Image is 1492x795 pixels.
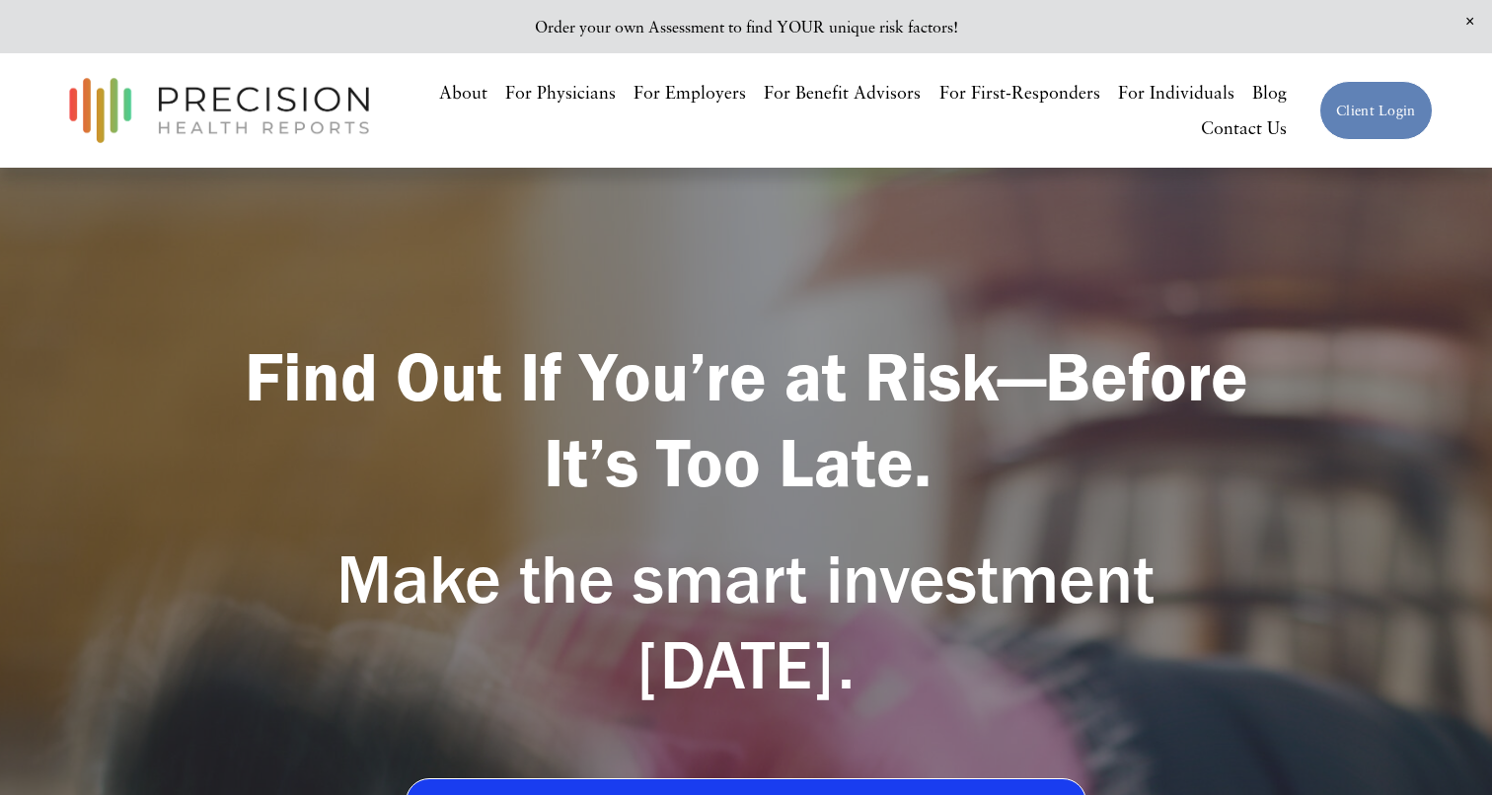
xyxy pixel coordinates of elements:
[59,69,379,153] img: Precision Health Reports
[336,537,1173,706] span: Make the smart investment [DATE].
[1118,75,1234,110] a: For Individuals
[1319,81,1432,141] a: Client Login
[439,75,487,110] a: About
[245,334,1266,504] strong: Find Out If You’re at Risk—Before It’s Too Late.
[1252,75,1287,110] a: Blog
[505,75,616,110] a: For Physicians
[939,75,1100,110] a: For First-Responders
[634,75,746,110] a: For Employers
[1201,110,1287,146] a: Contact Us
[764,75,921,110] a: For Benefit Advisors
